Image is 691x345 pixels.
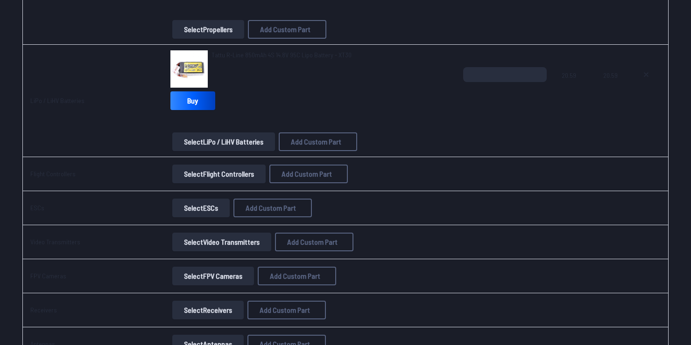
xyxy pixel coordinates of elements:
[287,238,338,246] span: Add Custom Part
[260,26,310,33] span: Add Custom Part
[30,97,85,104] a: LiPo / LiHV Batteries
[170,50,208,88] img: image
[170,199,232,217] a: SelectESCs
[172,20,244,39] button: SelectPropellers
[291,138,341,145] span: Add Custom Part
[172,233,271,251] button: SelectVideo Transmitters
[270,272,320,280] span: Add Custom Part
[30,204,44,212] a: ESCs
[170,233,273,251] a: SelectVideo Transmitters
[603,67,620,112] span: 20.59
[170,267,256,285] a: SelectFPV Cameras
[170,132,277,151] a: SelectLiPo / LiHV Batteries
[172,267,254,285] button: SelectFPV Cameras
[562,67,589,112] span: 20.59
[248,20,326,39] button: Add Custom Part
[258,267,336,285] button: Add Custom Part
[170,91,215,110] a: Buy
[212,50,352,60] a: Tattu R-Line 850mAh 4S 14.8V 95C Lipo Battery - XT30
[170,20,246,39] a: SelectPropellers
[233,199,312,217] button: Add Custom Part
[30,238,80,246] a: Video Transmitters
[172,132,275,151] button: SelectLiPo / LiHV Batteries
[260,306,310,314] span: Add Custom Part
[212,51,352,59] span: Tattu R-Line 850mAh 4S 14.8V 95C Lipo Battery - XT30
[30,170,76,178] a: Flight Controllers
[279,132,357,151] button: Add Custom Part
[275,233,353,251] button: Add Custom Part
[172,165,266,183] button: SelectFlight Controllers
[282,170,332,178] span: Add Custom Part
[170,301,246,319] a: SelectReceivers
[246,204,296,212] span: Add Custom Part
[269,165,348,183] button: Add Custom Part
[247,301,326,319] button: Add Custom Part
[172,301,244,319] button: SelectReceivers
[172,199,230,217] button: SelectESCs
[30,272,66,280] a: FPV Cameras
[170,165,268,183] a: SelectFlight Controllers
[30,306,57,314] a: Receivers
